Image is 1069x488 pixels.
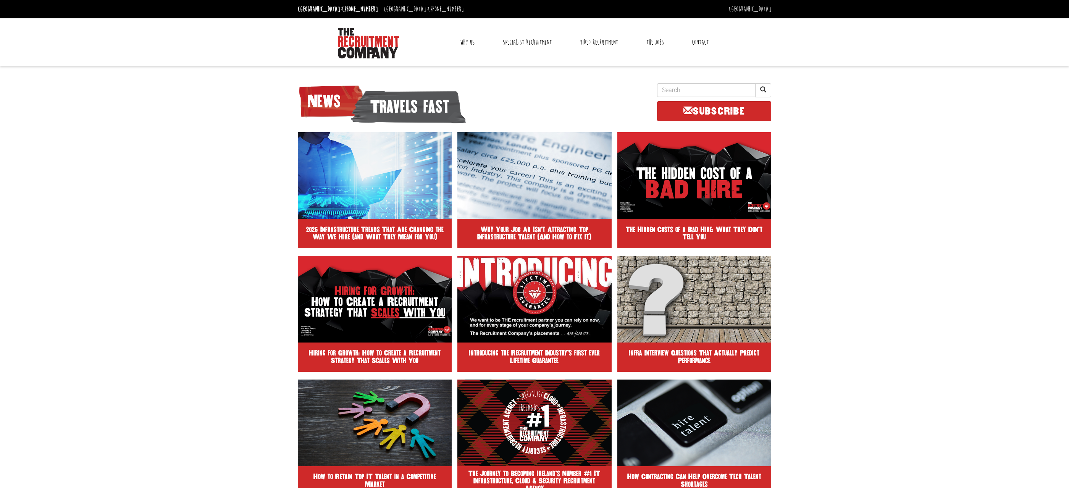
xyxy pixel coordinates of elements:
a: The Jobs [641,33,670,52]
a: 2025 Infrastructure Trends That Are Changing the Way We Hire (and What They Mean for You) [298,132,452,248]
a: Video Recruitment [574,33,624,52]
input: Search [657,83,756,97]
h2: Introducing the Recruitment Industry’s first ever Lifetime Guarantee [463,349,606,365]
h2: Hiring for Growth: How to Create a Recruitment Strategy That Scales With You [304,349,446,365]
a: [PHONE_NUMBER] [342,5,378,13]
h2: 2025 Infrastructure Trends That Are Changing the Way We Hire (and What They Mean for You) [304,226,446,241]
span: News [298,82,365,120]
a: Infra Interview Questions That Actually Predict Performance [617,256,771,372]
li: [GEOGRAPHIC_DATA]: [296,3,380,15]
h2: Infra Interview Questions That Actually Predict Performance [623,349,765,365]
a: The Hidden Costs of a Bad Hire: What They Don’t Tell You [617,132,771,248]
a: Hiring for Growth: How to Create a Recruitment Strategy That Scales With You [298,256,452,372]
h2: Why Your Job Ad Isn’t Attracting Top Infrastructure Talent (And How to Fix It) [463,226,606,241]
h2: The Hidden Costs of a Bad Hire: What They Don’t Tell You [623,226,765,241]
a: Introducing the Recruitment Industry’s first ever Lifetime Guarantee [457,256,611,372]
a: Contact [686,33,714,52]
a: Specialist Recruitment [497,33,557,52]
li: [GEOGRAPHIC_DATA]: [382,3,466,15]
a: Why Your Job Ad Isn’t Attracting Top Infrastructure Talent (And How to Fix It) [457,132,611,248]
img: The Recruitment Company [338,28,399,58]
a: SUBSCRIBE [657,101,771,121]
span: Travels fast [351,87,466,126]
a: [GEOGRAPHIC_DATA] [729,5,771,13]
a: Why Us [454,33,480,52]
a: [PHONE_NUMBER] [428,5,464,13]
